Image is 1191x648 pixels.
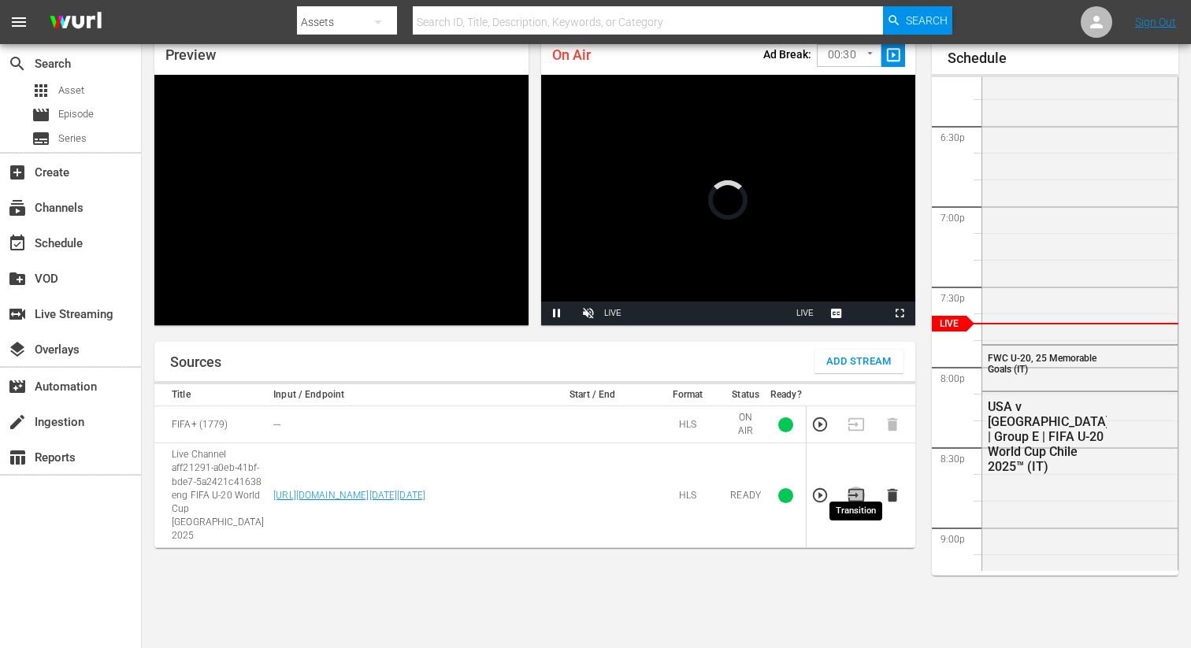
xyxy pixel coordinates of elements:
[32,106,50,124] span: Episode
[154,406,269,443] td: FIFA+ (1779)
[541,75,915,325] div: Video Player
[796,309,814,317] span: LIVE
[154,443,269,548] td: Live Channel aff21291-a0eb-41bf-bde7-5a2421c41638 eng FIFA U-20 World Cup [GEOGRAPHIC_DATA] 2025
[170,354,221,370] h1: Sources
[38,4,113,41] img: ans4CAIJ8jUAAAAAAAAAAAAAAAAAAAAAAAAgQb4GAAAAAAAAAAAAAAAAAAAAAAAAJMjXAAAAAAAAAAAAAAAAAAAAAAAAgAT5G...
[58,83,84,98] span: Asset
[8,340,27,359] span: Overlays
[8,377,27,396] span: Automation
[32,129,50,148] span: Series
[165,46,216,63] span: Preview
[948,50,1178,66] h1: Schedule
[650,406,726,443] td: HLS
[906,6,948,35] span: Search
[885,46,903,65] span: slideshow_sharp
[573,302,604,325] button: Unmute
[1135,16,1176,28] a: Sign Out
[725,406,766,443] td: ON AIR
[58,131,87,146] span: Series
[817,40,881,70] div: 00:30
[988,399,1107,474] div: USA v [GEOGRAPHIC_DATA] | Group E | FIFA U-20 World Cup Chile 2025™ (IT)
[8,163,27,182] span: Create
[8,448,27,467] span: Reports
[883,6,952,35] button: Search
[154,384,269,406] th: Title
[154,75,529,325] div: Video Player
[552,46,591,63] span: On Air
[821,302,852,325] button: Captions
[826,353,892,371] span: Add Stream
[766,384,807,406] th: Ready?
[269,406,536,443] td: ---
[8,305,27,324] span: Live Streaming
[650,443,726,548] td: HLS
[725,443,766,548] td: READY
[8,54,27,73] span: Search
[604,302,621,325] div: LIVE
[58,106,94,122] span: Episode
[811,487,829,504] button: Preview Stream
[852,302,884,325] button: Picture-in-Picture
[811,416,829,433] button: Preview Stream
[541,302,573,325] button: Pause
[814,350,903,373] button: Add Stream
[725,384,766,406] th: Status
[650,384,726,406] th: Format
[789,302,821,325] button: Seek to live, currently playing live
[32,81,50,100] span: Asset
[8,234,27,253] span: Schedule
[884,302,915,325] button: Fullscreen
[8,269,27,288] span: VOD
[9,13,28,31] span: menu
[269,384,536,406] th: Input / Endpoint
[763,48,811,61] p: Ad Break:
[8,413,27,431] span: Ingestion
[8,198,27,217] span: Channels
[536,384,650,406] th: Start / End
[884,487,901,504] button: Delete
[273,490,425,501] a: [URL][DOMAIN_NAME][DATE][DATE]
[988,353,1096,375] span: FWC U-20, 25 Memorable Goals (IT)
